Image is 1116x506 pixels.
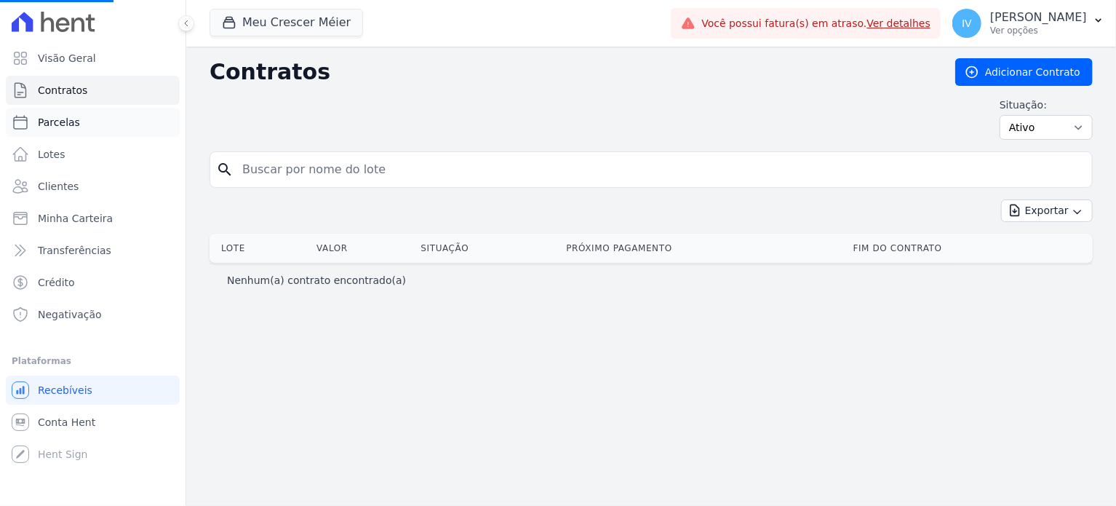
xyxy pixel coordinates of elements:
[38,243,111,258] span: Transferências
[6,408,180,437] a: Conta Hent
[210,234,311,263] th: Lote
[6,44,180,73] a: Visão Geral
[216,161,234,178] i: search
[867,17,931,29] a: Ver detalhes
[38,51,96,66] span: Visão Geral
[38,415,95,430] span: Conta Hent
[12,352,174,370] div: Plataformas
[6,76,180,105] a: Contratos
[560,234,847,263] th: Próximo Pagamento
[415,234,561,263] th: Situação
[6,268,180,297] a: Crédito
[210,9,363,36] button: Meu Crescer Méier
[701,16,930,31] span: Você possui fatura(s) em atraso.
[6,140,180,169] a: Lotes
[6,376,180,405] a: Recebíveis
[955,58,1093,86] a: Adicionar Contrato
[38,179,79,194] span: Clientes
[941,3,1116,44] button: IV [PERSON_NAME] Ver opções
[38,115,80,130] span: Parcelas
[311,234,415,263] th: Valor
[848,234,1093,263] th: Fim do Contrato
[6,204,180,233] a: Minha Carteira
[6,108,180,137] a: Parcelas
[6,300,180,329] a: Negativação
[6,172,180,201] a: Clientes
[1001,199,1093,222] button: Exportar
[38,147,65,162] span: Lotes
[227,273,406,288] p: Nenhum(a) contrato encontrado(a)
[990,25,1087,36] p: Ver opções
[38,383,92,398] span: Recebíveis
[6,236,180,265] a: Transferências
[962,18,972,28] span: IV
[990,10,1087,25] p: [PERSON_NAME]
[38,275,75,290] span: Crédito
[38,211,113,226] span: Minha Carteira
[234,155,1086,184] input: Buscar por nome do lote
[38,307,102,322] span: Negativação
[1000,98,1093,112] label: Situação:
[210,59,932,85] h2: Contratos
[38,83,87,98] span: Contratos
